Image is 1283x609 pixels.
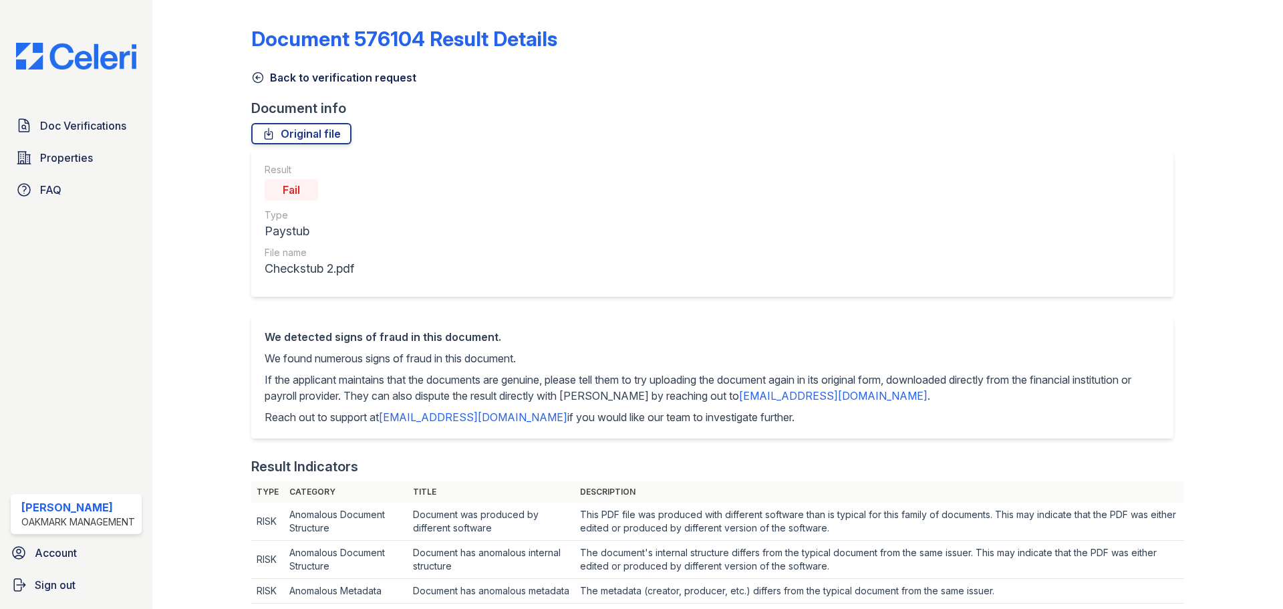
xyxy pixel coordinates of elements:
td: RISK [251,541,284,579]
span: Doc Verifications [40,118,126,134]
span: Sign out [35,577,76,593]
span: Account [35,545,77,561]
td: Document was produced by different software [408,503,575,541]
td: Document has anomalous metadata [408,579,575,604]
a: FAQ [11,176,142,203]
th: Type [251,481,284,503]
a: [EMAIL_ADDRESS][DOMAIN_NAME] [379,410,567,424]
span: Properties [40,150,93,166]
td: RISK [251,579,284,604]
span: FAQ [40,182,61,198]
td: RISK [251,503,284,541]
img: CE_Logo_Blue-a8612792a0a2168367f1c8372b55b34899dd931a85d93a1a3d3e32e68fde9ad4.png [5,43,147,70]
td: Anomalous Document Structure [284,503,408,541]
div: Document info [251,99,1184,118]
span: . [928,389,930,402]
p: If the applicant maintains that the documents are genuine, please tell them to try uploading the ... [265,372,1160,404]
a: Document 576104 Result Details [251,27,557,51]
div: Result [265,163,354,176]
a: Original file [251,123,351,144]
th: Title [408,481,575,503]
td: The document's internal structure differs from the typical document from the same issuer. This ma... [575,541,1183,579]
a: [EMAIL_ADDRESS][DOMAIN_NAME] [739,389,928,402]
a: Doc Verifications [11,112,142,139]
th: Description [575,481,1183,503]
div: Checkstub 2.pdf [265,259,354,278]
div: Fail [265,179,318,201]
td: This PDF file was produced with different software than is typical for this family of documents. ... [575,503,1183,541]
div: Result Indicators [251,457,358,476]
a: Properties [11,144,142,171]
td: The metadata (creator, producer, etc.) differs from the typical document from the same issuer. [575,579,1183,604]
div: Paystub [265,222,354,241]
div: File name [265,246,354,259]
div: [PERSON_NAME] [21,499,135,515]
p: Reach out to support at if you would like our team to investigate further. [265,409,1160,425]
div: Type [265,209,354,222]
a: Back to verification request [251,70,416,86]
p: We found numerous signs of fraud in this document. [265,350,1160,366]
a: Account [5,539,147,566]
div: We detected signs of fraud in this document. [265,329,1160,345]
td: Document has anomalous internal structure [408,541,575,579]
a: Sign out [5,572,147,598]
th: Category [284,481,408,503]
td: Anomalous Document Structure [284,541,408,579]
div: Oakmark Management [21,515,135,529]
td: Anomalous Metadata [284,579,408,604]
